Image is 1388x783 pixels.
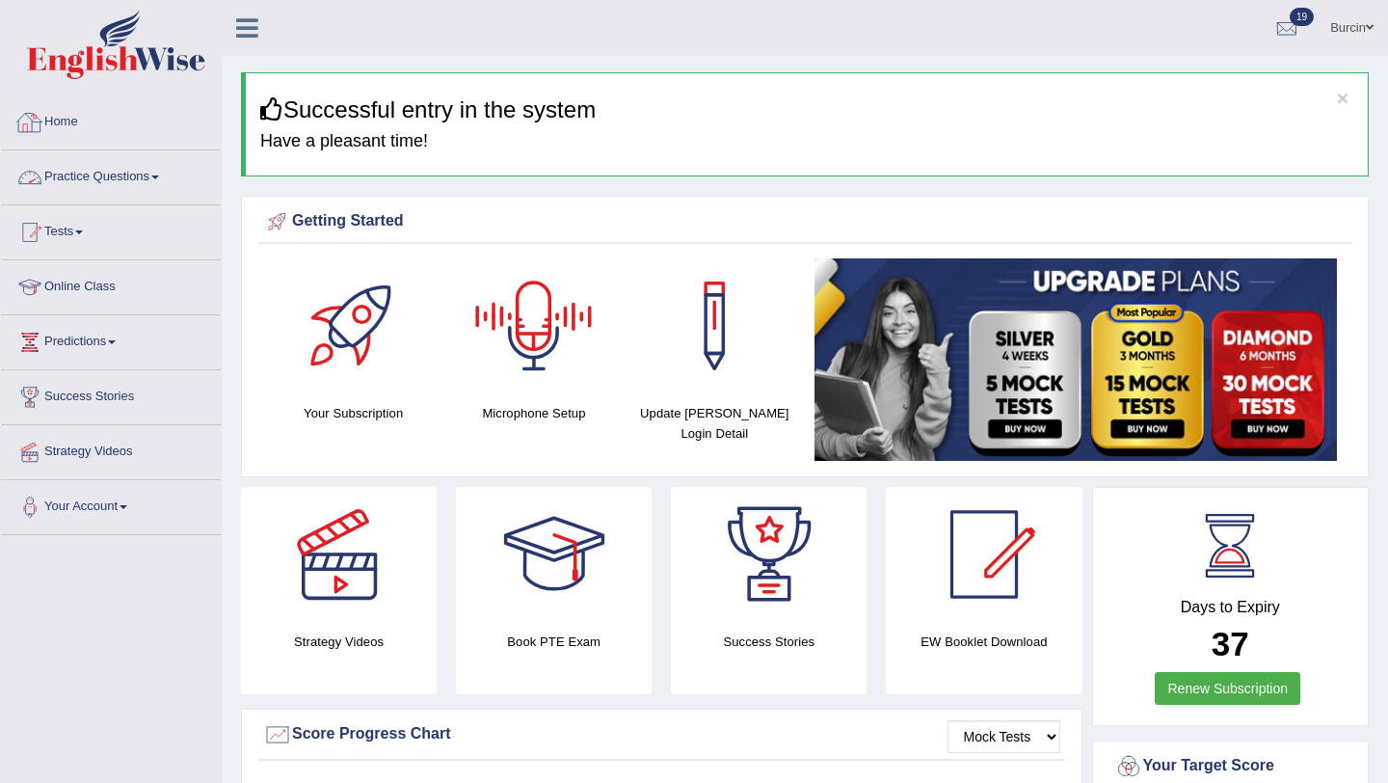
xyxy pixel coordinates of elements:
[1290,8,1314,26] span: 19
[1212,625,1249,662] b: 37
[634,403,795,444] h4: Update [PERSON_NAME] Login Detail
[1,425,221,473] a: Strategy Videos
[1,150,221,199] a: Practice Questions
[260,132,1353,151] h4: Have a pleasant time!
[1,480,221,528] a: Your Account
[263,207,1347,236] div: Getting Started
[1,205,221,254] a: Tests
[1337,88,1348,108] button: ×
[456,632,652,652] h4: Book PTE Exam
[886,632,1081,652] h4: EW Booklet Download
[1,315,221,364] a: Predictions
[1,95,221,144] a: Home
[260,97,1353,122] h3: Successful entry in the system
[1155,672,1300,705] a: Renew Subscription
[814,258,1337,461] img: small5.jpg
[241,632,437,652] h4: Strategy Videos
[1,260,221,309] a: Online Class
[453,403,614,423] h4: Microphone Setup
[1114,599,1348,616] h4: Days to Expiry
[263,720,1060,749] div: Score Progress Chart
[1114,752,1348,781] div: Your Target Score
[273,403,434,423] h4: Your Subscription
[671,632,867,652] h4: Success Stories
[1,370,221,418] a: Success Stories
